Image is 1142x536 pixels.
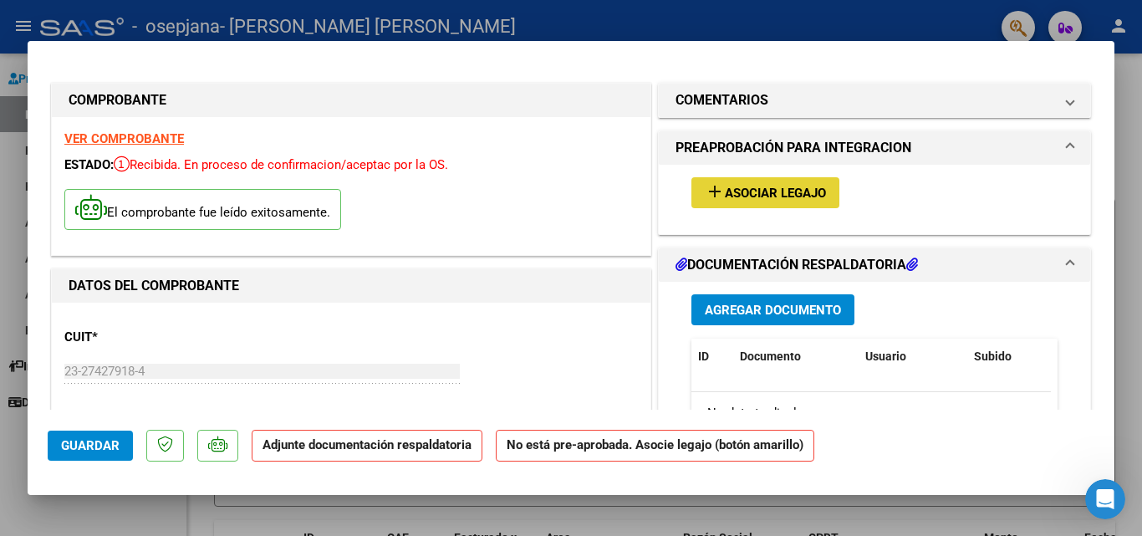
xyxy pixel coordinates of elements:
strong: Adjunte documentación respaldatoria [263,437,472,452]
datatable-header-cell: ID [691,339,733,375]
datatable-header-cell: Documento [733,339,859,375]
span: Guardar [61,438,120,453]
button: Asociar Legajo [691,177,839,208]
strong: No está pre-aprobada. Asocie legajo (botón amarillo) [496,430,814,462]
span: Recibida. En proceso de confirmacion/aceptac por la OS. [114,157,448,172]
div: No data to display [691,392,1051,434]
span: ID [698,350,709,363]
h1: PREAPROBACIÓN PARA INTEGRACION [676,138,911,158]
iframe: Intercom live chat [1085,479,1125,519]
mat-icon: add [705,181,725,202]
a: VER COMPROBANTE [64,131,184,146]
span: ESTADO: [64,157,114,172]
p: El comprobante fue leído exitosamente. [64,189,341,230]
datatable-header-cell: Usuario [859,339,967,375]
span: Documento [740,350,801,363]
span: Agregar Documento [705,303,841,318]
h1: DOCUMENTACIÓN RESPALDATORIA [676,255,918,275]
button: Agregar Documento [691,294,854,325]
span: Asociar Legajo [725,186,826,201]
mat-expansion-panel-header: PREAPROBACIÓN PARA INTEGRACION [659,131,1090,165]
div: PREAPROBACIÓN PARA INTEGRACION [659,165,1090,234]
span: Subido [974,350,1012,363]
button: Guardar [48,431,133,461]
span: Usuario [865,350,906,363]
p: CUIT [64,328,237,347]
strong: COMPROBANTE [69,92,166,108]
mat-expansion-panel-header: COMENTARIOS [659,84,1090,117]
h1: COMENTARIOS [676,90,768,110]
datatable-header-cell: Subido [967,339,1051,375]
mat-expansion-panel-header: DOCUMENTACIÓN RESPALDATORIA [659,248,1090,282]
strong: DATOS DEL COMPROBANTE [69,278,239,294]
